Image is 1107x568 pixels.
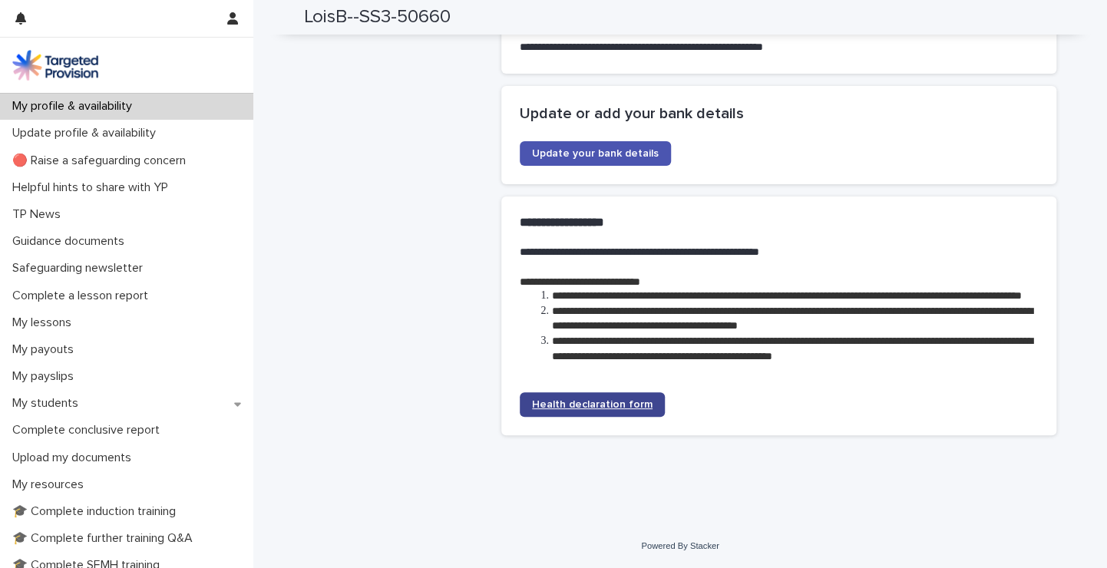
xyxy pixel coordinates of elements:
[6,126,168,140] p: Update profile & availability
[6,477,96,492] p: My resources
[520,141,671,166] a: Update your bank details
[6,154,198,168] p: 🔴 Raise a safeguarding concern
[6,396,91,411] p: My students
[6,451,144,465] p: Upload my documents
[6,504,188,519] p: 🎓 Complete induction training
[6,234,137,249] p: Guidance documents
[641,541,719,550] a: Powered By Stacker
[6,423,172,438] p: Complete conclusive report
[532,399,653,410] span: Health declaration form
[6,289,160,303] p: Complete a lesson report
[12,50,98,81] img: M5nRWzHhSzIhMunXDL62
[520,104,1038,123] h2: Update or add your bank details
[6,180,180,195] p: Helpful hints to share with YP
[6,261,155,276] p: Safeguarding newsletter
[6,369,86,384] p: My payslips
[6,207,73,222] p: TP News
[6,342,86,357] p: My payouts
[6,531,205,546] p: 🎓 Complete further training Q&A
[304,6,451,28] h2: LoisB--SS3-50660
[520,392,665,417] a: Health declaration form
[6,99,144,114] p: My profile & availability
[6,315,84,330] p: My lessons
[532,148,659,159] span: Update your bank details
